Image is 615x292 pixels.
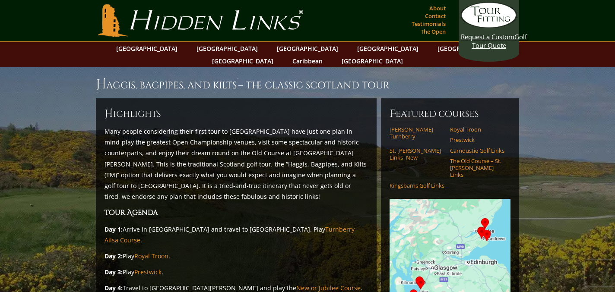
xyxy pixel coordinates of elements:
[296,284,361,292] a: New or Jubilee Course
[208,55,278,67] a: [GEOGRAPHIC_DATA]
[433,42,503,55] a: [GEOGRAPHIC_DATA]
[337,55,407,67] a: [GEOGRAPHIC_DATA]
[461,2,517,50] a: Request a CustomGolf Tour Quote
[237,77,238,82] sup: ™
[390,126,444,140] a: [PERSON_NAME] Turnberry
[418,25,448,38] a: The Open
[423,10,448,22] a: Contact
[105,225,355,244] a: Turnberry Ailsa Course
[105,107,113,121] span: H
[112,42,182,55] a: [GEOGRAPHIC_DATA]
[450,136,505,143] a: Prestwick
[192,42,262,55] a: [GEOGRAPHIC_DATA]
[105,268,123,276] strong: Day 3:
[105,251,368,261] p: Play .
[450,126,505,133] a: Royal Troon
[353,42,423,55] a: [GEOGRAPHIC_DATA]
[105,252,123,260] strong: Day 2:
[134,252,168,260] a: Royal Troon
[105,126,368,202] p: Many people considering their first tour to [GEOGRAPHIC_DATA] have just one plan in mind-play the...
[105,107,368,121] h6: ighlights
[273,42,342,55] a: [GEOGRAPHIC_DATA]
[105,224,368,245] p: Arrive in [GEOGRAPHIC_DATA] and travel to [GEOGRAPHIC_DATA]. Play .
[105,284,123,292] strong: Day 4:
[134,268,162,276] a: Prestwick
[96,76,519,93] h1: Haggis, Bagpipes, and Kilts – The Classic Scotland Tour
[105,267,368,277] p: Play .
[288,55,327,67] a: Caribbean
[105,225,123,233] strong: Day 1:
[390,107,510,121] h6: Featured Courses
[390,147,444,161] a: St. [PERSON_NAME] Links–New
[450,147,505,154] a: Carnoustie Golf Links
[105,207,368,218] h3: Tour Agenda
[450,157,505,179] a: The Old Course – St. [PERSON_NAME] Links
[461,32,514,41] span: Request a Custom
[390,182,444,189] a: Kingsbarns Golf Links
[427,2,448,14] a: About
[409,18,448,30] a: Testimonials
